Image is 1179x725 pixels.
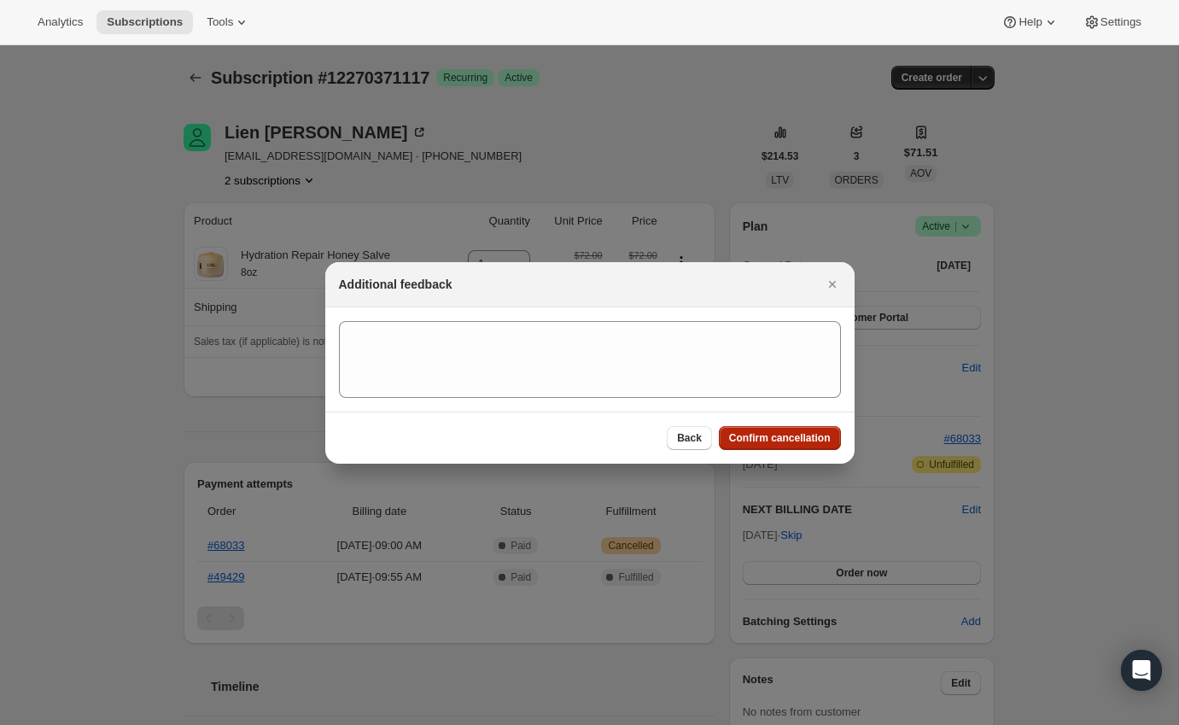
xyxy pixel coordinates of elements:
button: Tools [196,10,260,34]
span: Tools [207,15,233,29]
div: Open Intercom Messenger [1121,650,1162,691]
button: Subscriptions [96,10,193,34]
button: Confirm cancellation [719,426,841,450]
button: Analytics [27,10,93,34]
button: Settings [1073,10,1152,34]
button: Help [991,10,1069,34]
button: Back [667,426,712,450]
span: Help [1018,15,1042,29]
span: Analytics [38,15,83,29]
button: Close [820,272,844,296]
span: Settings [1100,15,1141,29]
h2: Additional feedback [339,276,452,293]
span: Back [677,431,702,445]
span: Confirm cancellation [729,431,831,445]
span: Subscriptions [107,15,183,29]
